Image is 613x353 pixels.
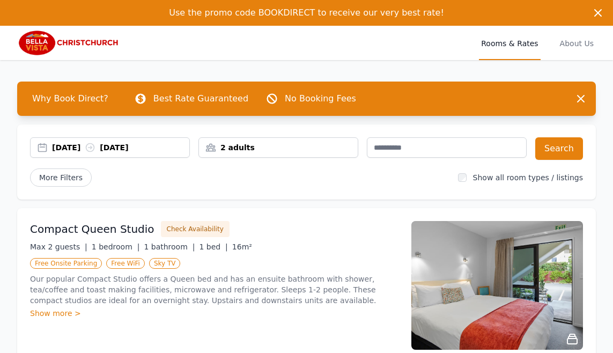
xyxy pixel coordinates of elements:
p: Best Rate Guaranteed [153,92,248,105]
a: About Us [558,26,596,60]
div: Show more > [30,308,398,319]
div: 2 adults [199,142,358,153]
div: [DATE] [DATE] [52,142,189,153]
span: 1 bedroom | [92,242,140,251]
p: Our popular Compact Studio offers a Queen bed and has an ensuite bathroom with shower, tea/coffee... [30,274,398,306]
span: Use the promo code BOOKDIRECT to receive our very best rate! [169,8,444,18]
button: Search [535,137,583,160]
span: 1 bed | [199,242,227,251]
a: Rooms & Rates [479,26,540,60]
span: More Filters [30,168,92,187]
h3: Compact Queen Studio [30,222,154,237]
span: 16m² [232,242,252,251]
p: No Booking Fees [285,92,356,105]
button: Check Availability [161,221,230,237]
span: Why Book Direct? [24,88,117,109]
span: Free Onsite Parking [30,258,102,269]
label: Show all room types / listings [473,173,583,182]
span: Free WiFi [106,258,145,269]
span: 1 bathroom | [144,242,195,251]
span: Sky TV [149,258,181,269]
img: Bella Vista Christchurch [17,30,121,56]
span: Max 2 guests | [30,242,87,251]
